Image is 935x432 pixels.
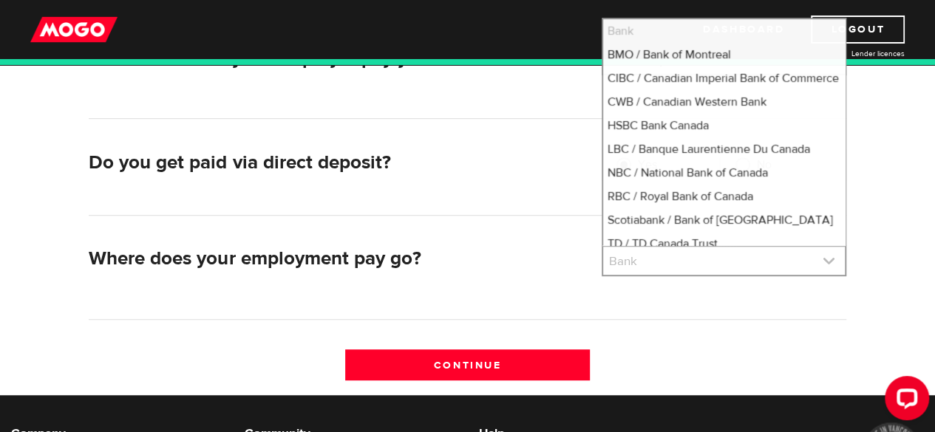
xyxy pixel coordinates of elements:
li: CIBC / Canadian Imperial Bank of Commerce [603,66,845,90]
li: CWB / Canadian Western Bank [603,90,845,114]
img: mogo_logo-11ee424be714fa7cbb0f0f49df9e16ec.png [30,16,118,44]
li: Scotiabank / Bank of [GEOGRAPHIC_DATA] [603,208,845,232]
input: Continue [345,349,590,380]
li: HSBC Bank Canada [603,114,845,137]
h2: Do you get paid via direct deposit? [89,151,589,174]
li: LBC / Banque Laurentienne Du Canada [603,137,845,161]
iframe: LiveChat chat widget [873,370,935,432]
a: Lender licences [794,48,905,59]
li: TD / TD Canada Trust [603,232,845,256]
li: NBC / National Bank of Canada [603,161,845,185]
li: BMO / Bank of Montreal [603,43,845,66]
li: Bank [603,19,845,43]
li: RBC / Royal Bank of Canada [603,185,845,208]
h2: Where does your employment pay go? [89,247,589,270]
a: Dashboard [703,16,784,44]
a: Logout [811,16,905,44]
